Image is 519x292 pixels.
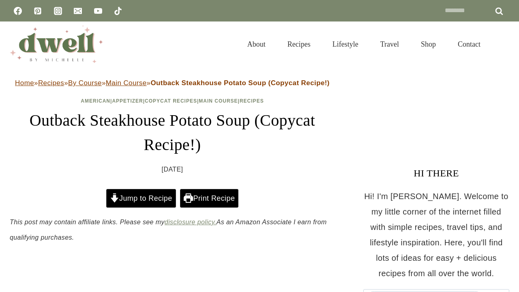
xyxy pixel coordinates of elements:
a: Recipes [240,98,264,104]
a: Shop [410,30,447,58]
img: DWELL by michelle [10,26,103,63]
p: Hi! I'm [PERSON_NAME]. Welcome to my little corner of the internet filled with simple recipes, tr... [363,189,509,281]
a: Print Recipe [180,189,238,208]
a: Home [15,79,34,87]
a: American [81,98,110,104]
a: About [236,30,277,58]
a: Lifestyle [322,30,369,58]
a: Contact [447,30,491,58]
a: TikTok [110,3,126,19]
button: View Search Form [495,37,509,51]
a: Main Course [199,98,238,104]
a: Recipes [38,79,64,87]
a: Jump to Recipe [106,189,176,208]
em: This post may contain affiliate links. Please see my As an Amazon Associate I earn from qualifyin... [10,219,327,241]
a: Instagram [50,3,66,19]
time: [DATE] [162,163,183,176]
span: » » » » [15,79,330,87]
h3: HI THERE [363,166,509,180]
a: Travel [369,30,410,58]
a: Facebook [10,3,26,19]
strong: Outback Steakhouse Potato Soup (Copycat Recipe!) [150,79,329,87]
h1: Outback Steakhouse Potato Soup (Copycat Recipe!) [10,108,335,157]
a: Main Course [106,79,147,87]
a: disclosure policy. [165,219,217,225]
nav: Primary Navigation [236,30,491,58]
a: YouTube [90,3,106,19]
a: Recipes [277,30,322,58]
a: Copycat Recipes [145,98,197,104]
span: | | | | [81,98,264,104]
a: By Course [68,79,102,87]
a: Email [70,3,86,19]
a: Pinterest [30,3,46,19]
a: Appetizer [112,98,143,104]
